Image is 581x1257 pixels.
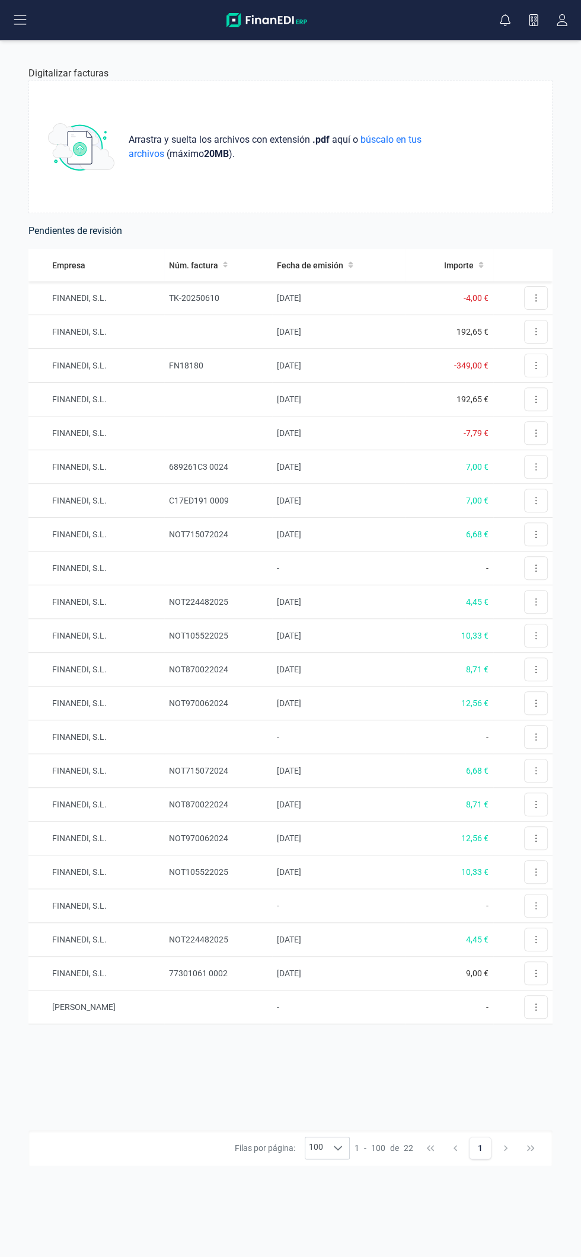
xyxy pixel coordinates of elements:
button: Last Page [519,1137,542,1159]
span: - [486,732,489,742]
span: Importe [444,259,474,271]
td: [DATE] [272,383,406,416]
td: - [272,990,406,1024]
span: -7,79 € [464,428,489,438]
td: [DATE] [272,822,406,855]
td: FINANEDI, S.L. [28,788,164,822]
td: FINANEDI, S.L. [28,281,164,315]
td: [DATE] [272,923,406,957]
img: subir_archivo [48,123,114,171]
td: FINANEDI, S.L. [28,416,164,450]
td: [DATE] [272,855,406,889]
td: TK-20250610 [164,281,273,315]
td: [DATE] [272,450,406,484]
td: NOT715072024 [164,754,273,788]
td: NOT105522025 [164,619,273,653]
p: aquí o (máximo ) . [124,133,533,161]
span: 192,65 € [456,395,489,404]
span: - [486,563,489,573]
strong: .pdf [312,134,330,145]
span: 8,71 € [466,665,489,674]
span: 12,56 € [461,698,489,708]
td: - [272,889,406,923]
button: Next Page [494,1137,517,1159]
div: Filas por página: [235,1137,350,1159]
span: 7,00 € [466,462,489,472]
span: 100 [371,1142,385,1154]
td: [DATE] [272,754,406,788]
span: Núm. factura [169,259,218,271]
span: 100 [305,1137,327,1159]
td: - [272,720,406,754]
span: - [486,1002,489,1012]
span: 1 [355,1142,359,1154]
td: [DATE] [272,281,406,315]
td: NOT870022024 [164,653,273,687]
td: NOT870022024 [164,788,273,822]
span: -349,00 € [454,361,489,370]
span: 6,68 € [466,766,489,775]
span: Arrastra y suelta los archivos con extensión [129,133,312,147]
span: 8,71 € [466,800,489,809]
td: FINANEDI, S.L. [28,822,164,855]
img: Logo Finanedi [226,13,307,27]
td: [PERSON_NAME] [28,990,164,1024]
div: - [355,1142,413,1154]
td: FINANEDI, S.L. [28,450,164,484]
td: [DATE] [272,788,406,822]
td: FINANEDI, S.L. [28,551,164,585]
td: NOT970062024 [164,687,273,720]
td: FINANEDI, S.L. [28,383,164,416]
td: [DATE] [272,416,406,450]
td: [DATE] [272,653,406,687]
td: FINANEDI, S.L. [28,687,164,720]
td: [DATE] [272,518,406,551]
span: 4,45 € [466,935,489,944]
td: 689261C3 0024 [164,450,273,484]
td: FINANEDI, S.L. [28,484,164,518]
td: [DATE] [272,484,406,518]
td: NOT105522025 [164,855,273,889]
span: 4,45 € [466,597,489,607]
td: [DATE] [272,585,406,619]
span: 12,56 € [461,833,489,843]
td: FINANEDI, S.L. [28,957,164,990]
td: FINANEDI, S.L. [28,349,164,383]
td: FINANEDI, S.L. [28,653,164,687]
span: Fecha de emisión [277,259,343,271]
td: [DATE] [272,957,406,990]
td: - [272,551,406,585]
button: Previous Page [444,1137,467,1159]
td: FINANEDI, S.L. [28,518,164,551]
td: [DATE] [272,349,406,383]
td: FN18180 [164,349,273,383]
span: -4,00 € [464,293,489,303]
span: 10,33 € [461,867,489,877]
td: [DATE] [272,619,406,653]
td: [DATE] [272,315,406,349]
td: NOT970062024 [164,822,273,855]
td: FINANEDI, S.L. [28,923,164,957]
td: C17ED191 0009 [164,484,273,518]
span: - [486,901,489,910]
td: FINANEDI, S.L. [28,855,164,889]
td: [DATE] [272,687,406,720]
td: FINANEDI, S.L. [28,754,164,788]
button: First Page [419,1137,442,1159]
span: 22 [404,1142,413,1154]
span: 7,00 € [466,496,489,505]
td: FINANEDI, S.L. [28,585,164,619]
span: de [390,1142,399,1154]
h6: Pendientes de revisión [28,223,553,239]
span: 6,68 € [466,530,489,539]
span: Empresa [52,259,85,271]
button: Page 1 [469,1137,491,1159]
span: 9,00 € [466,969,489,978]
td: FINANEDI, S.L. [28,315,164,349]
td: NOT715072024 [164,518,273,551]
p: Digitalizar facturas [28,66,108,81]
td: FINANEDI, S.L. [28,889,164,923]
td: NOT224482025 [164,585,273,619]
td: NOT224482025 [164,923,273,957]
strong: 20 MB [204,148,229,159]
